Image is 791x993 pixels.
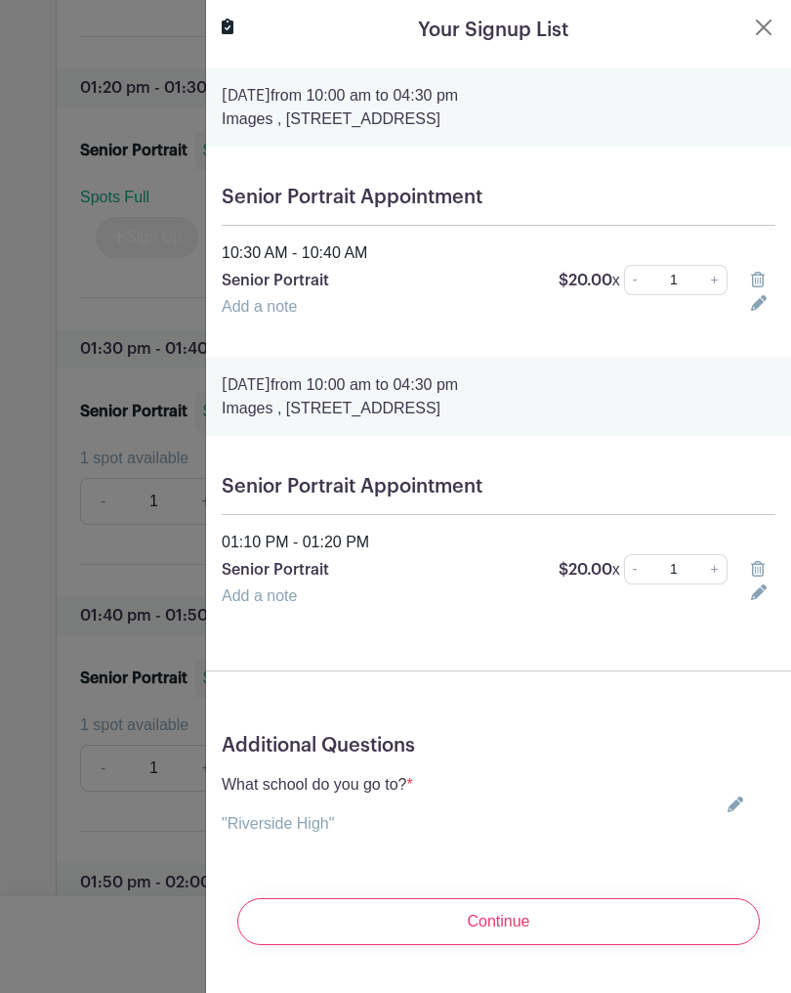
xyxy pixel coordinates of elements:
p: Senior Portrait [222,558,535,582]
a: - [624,265,645,295]
input: Continue [237,898,760,945]
p: Images , [STREET_ADDRESS] [222,397,775,420]
button: Close [752,16,775,39]
strong: [DATE] [222,88,271,104]
p: Images , [STREET_ADDRESS] [222,108,775,131]
h5: Senior Portrait Appointment [222,475,775,498]
p: What school do you go to? [222,773,413,797]
a: Add a note [222,298,297,315]
p: $20.00 [559,558,620,582]
a: + [703,554,728,584]
span: x [612,561,620,578]
h5: Senior Portrait Appointment [222,186,775,209]
div: 01:10 PM - 01:20 PM [210,531,787,554]
a: + [703,265,728,295]
h5: Your Signup List [418,16,568,45]
div: 10:30 AM - 10:40 AM [210,241,787,265]
a: "Riverside High" [222,815,334,832]
h5: Additional Questions [222,734,775,757]
span: x [612,272,620,288]
a: Add a note [222,587,297,604]
strong: [DATE] [222,377,271,393]
p: Senior Portrait [222,269,535,292]
p: from 10:00 am to 04:30 pm [222,84,775,108]
p: $20.00 [559,269,620,292]
p: from 10:00 am to 04:30 pm [222,373,775,397]
a: - [624,554,645,584]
